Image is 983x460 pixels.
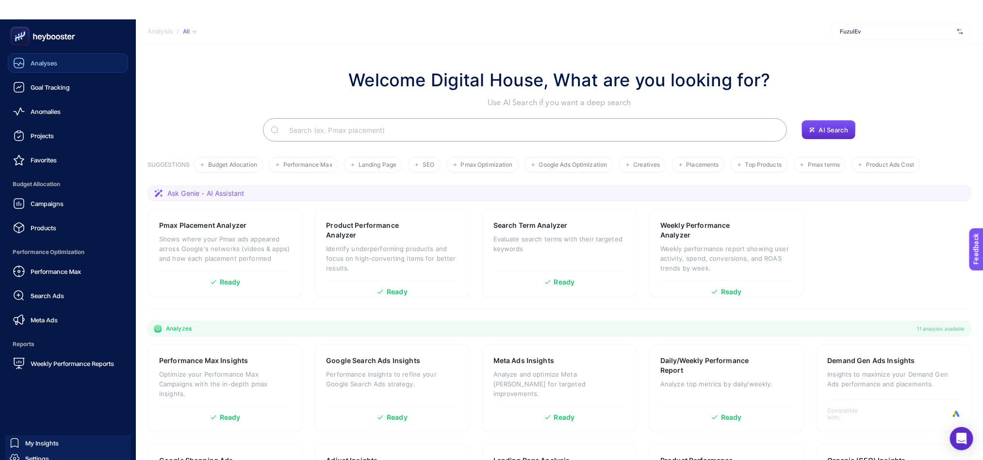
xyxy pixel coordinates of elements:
[461,161,513,169] span: Pmax Optimization
[159,234,291,263] p: Shows where your Pmax ads appeared across Google's networks (videos & apps) and how each placemen...
[8,242,128,262] span: Performance Optimization
[660,221,761,240] h3: Weekly Performance Analyzer
[387,288,408,295] span: Ready
[31,83,70,91] span: Goal Tracking
[359,161,396,169] span: Landing Page
[828,356,915,365] h3: Demand Gen Ads Insights
[8,102,128,121] a: Anomalies
[387,414,408,421] span: Ready
[31,224,56,232] span: Products
[166,325,192,333] span: Analyzes
[660,379,792,389] p: Analyze top metrics by daily/weekly.
[31,59,57,67] span: Analyses
[957,27,963,36] img: svg%3e
[660,244,792,273] p: Weekly performance report showing user activity, spend, conversions, and ROAS trends by week.
[8,150,128,170] a: Favorites
[31,316,58,324] span: Meta Ads
[25,439,59,447] span: My Insights
[147,344,303,432] a: Performance Max InsightsOptimize your Performance Max Campaigns with the in-depth pmax insights.R...
[649,344,804,432] a: Daily/Weekly Performance ReportAnalyze top metrics by daily/weekly.Ready
[554,279,575,286] span: Ready
[167,189,244,198] span: Ask Genie - AI Assistant
[493,221,568,230] h3: Search Term Analyzer
[314,209,470,297] a: Product Performance AnalyzerIdentify underperforming products and focus on high-converting items ...
[314,344,470,432] a: Google Search Ads InsightsPerformance insights to refine your Google Search Ads strategy.Ready
[687,161,719,169] span: Placements
[840,28,953,35] span: FuzulEv
[348,97,770,109] p: Use AI Search if you want a deep search
[554,414,575,421] span: Ready
[8,354,128,373] a: Weekly Performance Reports
[31,360,114,367] span: Weekly Performance Reports
[220,279,241,286] span: Ready
[177,27,179,35] span: /
[31,156,57,164] span: Favorites
[147,28,173,35] span: Analysis
[159,221,246,230] h3: Pmax Placement Analyzer
[159,356,248,365] h3: Performance Max Insights
[8,78,128,97] a: Goal Tracking
[482,209,637,297] a: Search Term AnalyzerEvaluate search terms with their targeted keywordsReady
[660,356,762,375] h3: Daily/Weekly Performance Report
[6,3,37,11] span: Feedback
[819,126,848,134] span: AI Search
[539,161,607,169] span: Google Ads Optimization
[8,53,128,73] a: Analyses
[159,369,291,398] p: Optimize your Performance Max Campaigns with the in-depth pmax insights.
[147,209,303,297] a: Pmax Placement AnalyzerShows where your Pmax ads appeared across Google's networks (videos & apps...
[5,435,131,451] a: My Insights
[917,325,965,333] span: 11 analyzes available
[808,161,840,169] span: Pmax terms
[326,369,458,389] p: Performance insights to refine your Google Search Ads strategy.
[8,310,128,330] a: Meta Ads
[816,344,971,432] a: Demand Gen Ads InsightsInsights to maximize your Demand Gen Ads performance and placements.Compat...
[220,414,241,421] span: Ready
[828,369,960,389] p: Insights to maximize your Demand Gen Ads performance and placements.
[208,161,257,169] span: Budget Allocation
[828,407,871,421] span: Compatible with:
[283,161,332,169] span: Performance Max
[326,356,420,365] h3: Google Search Ads Insights
[31,268,81,275] span: Performance Max
[634,161,660,169] span: Creatives
[31,292,64,300] span: Search Ads
[721,414,742,421] span: Ready
[8,334,128,354] span: Reports
[281,116,779,143] input: Search
[745,161,782,169] span: Top Products
[326,221,427,240] h3: Product Performance Analyzer
[866,161,914,169] span: Product Ads Cost
[8,262,128,281] a: Performance Max
[8,126,128,145] a: Projects
[31,108,61,115] span: Anomalies
[8,174,128,194] span: Budget Allocation
[31,132,54,140] span: Projects
[8,194,128,213] a: Campaigns
[8,286,128,305] a: Search Ads
[482,344,637,432] a: Meta Ads InsightsAnalyze and optimize Meta [PERSON_NAME] for targeted improvements.Ready
[950,427,973,450] div: Open Intercom Messenger
[493,356,554,365] h3: Meta Ads Insights
[326,244,458,273] p: Identify underperforming products and focus on high-converting items for better results.
[649,209,804,297] a: Weekly Performance AnalyzerWeekly performance report showing user activity, spend, conversions, a...
[423,161,434,169] span: SEO
[802,120,856,140] button: AI Search
[183,28,197,35] div: All
[348,67,770,93] h1: Welcome Digital House, What are you looking for?
[493,369,625,398] p: Analyze and optimize Meta [PERSON_NAME] for targeted improvements.
[721,288,742,295] span: Ready
[493,234,625,254] p: Evaluate search terms with their targeted keywords
[147,161,190,173] h3: SUGGESTIONS
[31,200,64,207] span: Campaigns
[8,218,128,238] a: Products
